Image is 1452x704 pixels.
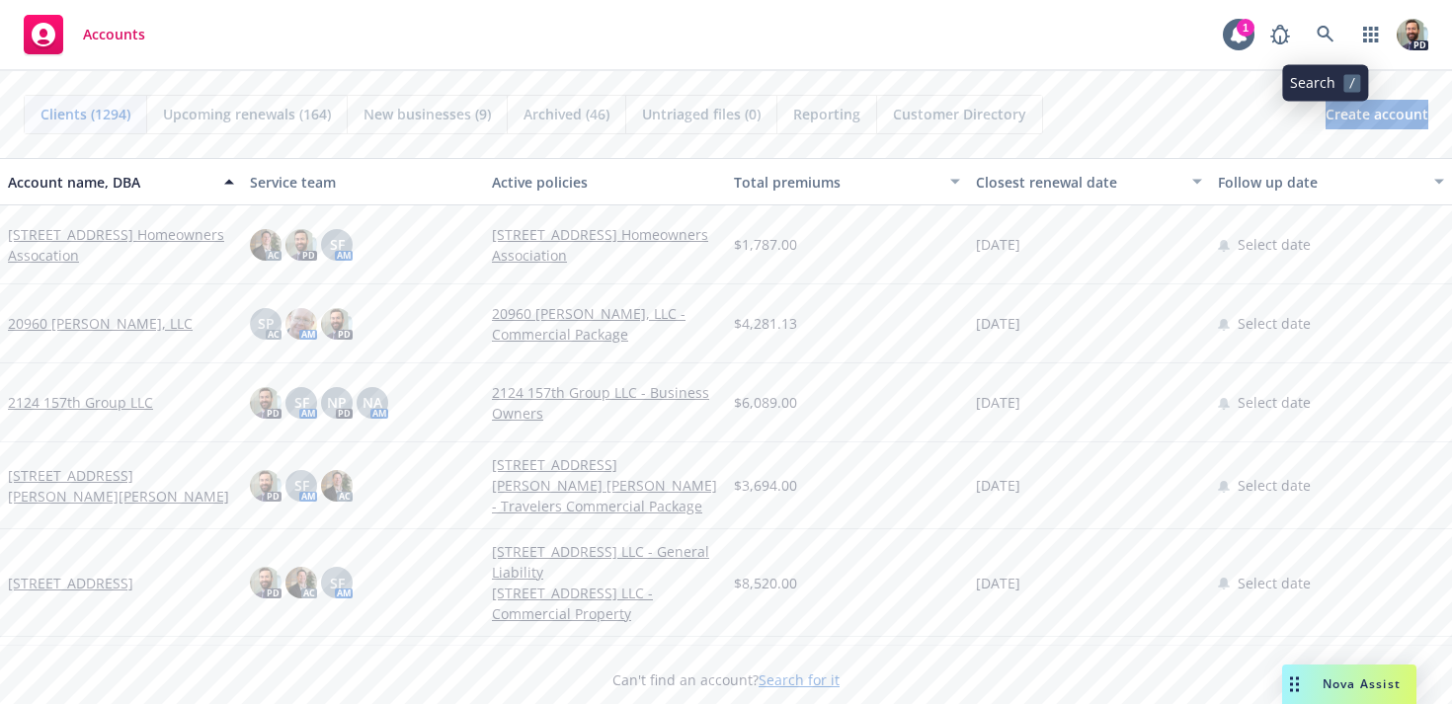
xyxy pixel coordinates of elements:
[83,27,145,42] span: Accounts
[976,234,1020,255] span: [DATE]
[642,104,761,124] span: Untriaged files (0)
[1326,100,1428,129] a: Create account
[1238,573,1311,593] span: Select date
[8,313,193,334] a: 20960 [PERSON_NAME], LLC
[1238,234,1311,255] span: Select date
[321,470,353,502] img: photo
[258,313,275,334] span: SP
[734,172,938,193] div: Total premiums
[294,475,309,496] span: SF
[8,172,212,193] div: Account name, DBA
[976,313,1020,334] span: [DATE]
[330,573,345,593] span: SF
[492,382,718,424] a: 2124 157th Group LLC - Business Owners
[294,392,309,413] span: SF
[1210,158,1452,205] button: Follow up date
[893,104,1026,124] span: Customer Directory
[976,475,1020,496] span: [DATE]
[726,158,968,205] button: Total premiums
[524,104,609,124] span: Archived (46)
[321,308,353,340] img: photo
[285,567,317,598] img: photo
[734,392,797,413] span: $6,089.00
[1282,665,1307,704] div: Drag to move
[734,313,797,334] span: $4,281.13
[1238,313,1311,334] span: Select date
[8,392,153,413] a: 2124 157th Group LLC
[285,229,317,261] img: photo
[1238,392,1311,413] span: Select date
[16,7,153,62] a: Accounts
[492,224,718,266] a: [STREET_ADDRESS] Homeowners Association
[8,573,133,593] a: [STREET_ADDRESS]
[492,454,718,516] a: [STREET_ADDRESS][PERSON_NAME] [PERSON_NAME] - Travelers Commercial Package
[1323,675,1401,692] span: Nova Assist
[976,172,1180,193] div: Closest renewal date
[734,573,797,593] span: $8,520.00
[250,470,282,502] img: photo
[1306,15,1345,54] a: Search
[1238,475,1311,496] span: Select date
[250,172,476,193] div: Service team
[250,567,282,598] img: photo
[484,158,726,205] button: Active policies
[492,583,718,624] a: [STREET_ADDRESS] LLC - Commercial Property
[759,670,840,689] a: Search for it
[1237,19,1254,37] div: 1
[976,392,1020,413] span: [DATE]
[976,573,1020,593] span: [DATE]
[285,308,317,340] img: photo
[250,387,282,419] img: photo
[734,475,797,496] span: $3,694.00
[8,224,234,266] a: [STREET_ADDRESS] Homeowners Assocation
[40,104,130,124] span: Clients (1294)
[968,158,1210,205] button: Closest renewal date
[492,541,718,583] a: [STREET_ADDRESS] LLC - General Liability
[492,303,718,345] a: 20960 [PERSON_NAME], LLC - Commercial Package
[1351,15,1391,54] a: Switch app
[612,669,840,690] span: Can't find an account?
[330,234,345,255] span: SF
[250,229,282,261] img: photo
[1397,19,1428,50] img: photo
[242,158,484,205] button: Service team
[492,172,718,193] div: Active policies
[734,234,797,255] span: $1,787.00
[793,104,860,124] span: Reporting
[363,104,491,124] span: New businesses (9)
[1260,15,1300,54] a: Report a Bug
[363,392,382,413] span: NA
[1326,96,1428,133] span: Create account
[1282,665,1416,704] button: Nova Assist
[8,465,234,507] a: [STREET_ADDRESS][PERSON_NAME][PERSON_NAME]
[163,104,331,124] span: Upcoming renewals (164)
[327,392,347,413] span: NP
[1218,172,1422,193] div: Follow up date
